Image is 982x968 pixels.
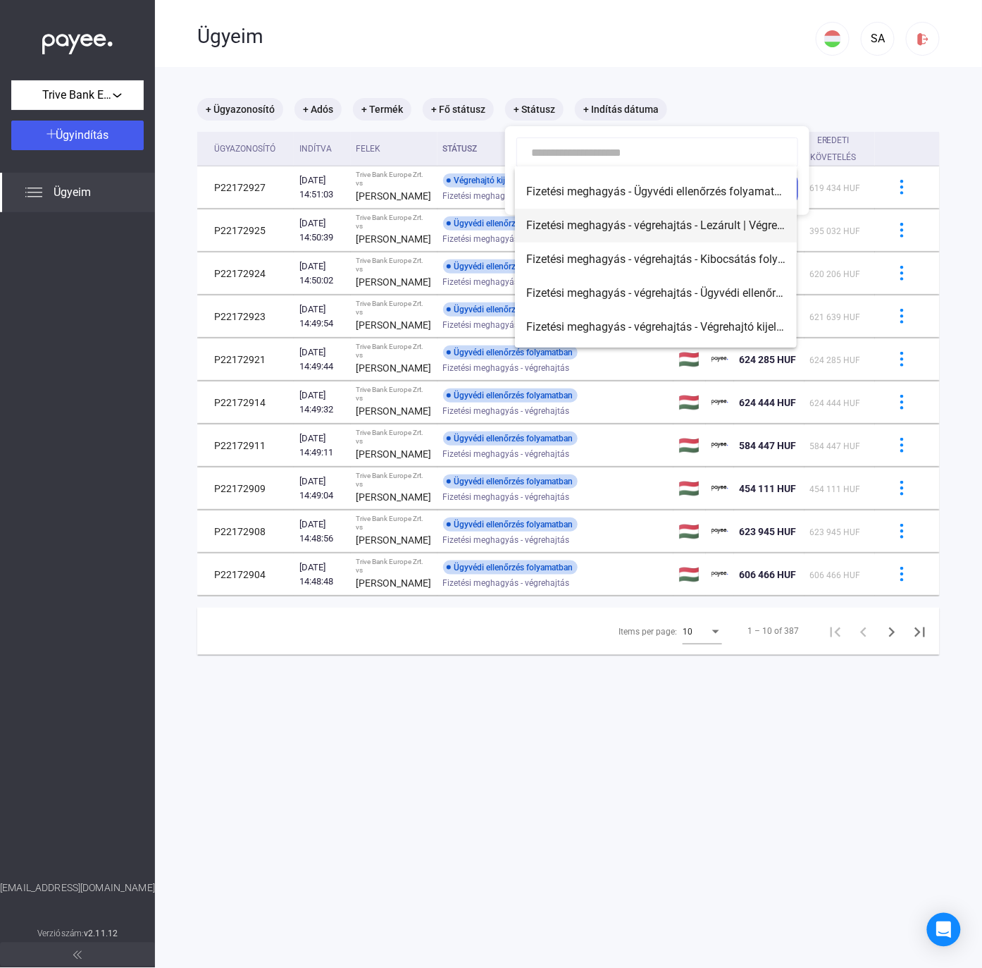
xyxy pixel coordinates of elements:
[526,285,785,302] span: Fizetési meghagyás - végrehajtás - Ügyvédi ellenőrzés folyamatban
[526,251,785,268] span: Fizetési meghagyás - végrehajtás - Kibocsátás folyamatban
[927,913,961,947] div: Open Intercom Messenger
[526,319,785,336] span: Fizetési meghagyás - végrehajtás - Végrehajtó kijelölése folyamatban
[526,217,785,234] span: Fizetési meghagyás - végrehajtás - Lezárult | Végrehajtó kijelölve
[526,183,785,200] span: Fizetési meghagyás - Ügyvédi ellenőrzés folyamatban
